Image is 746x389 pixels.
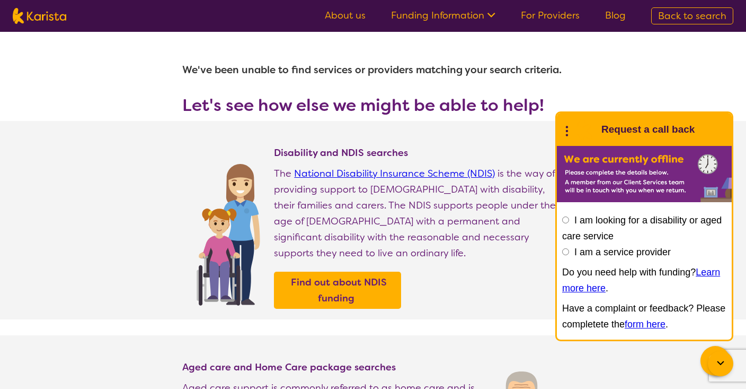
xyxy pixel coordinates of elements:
[562,215,722,241] label: I am looking for a disability or aged care service
[294,167,495,180] a: National Disability Insurance Scheme (NDIS)
[574,119,595,140] img: Karista
[274,166,564,261] p: The is the way of providing support to [DEMOGRAPHIC_DATA] with disability, their families and car...
[700,346,730,376] button: Channel Menu
[651,7,733,24] a: Back to search
[325,9,366,22] a: About us
[625,319,665,330] a: form here
[274,146,564,159] h4: Disability and NDIS searches
[562,300,726,332] p: Have a complaint or feedback? Please completete the .
[574,247,671,257] label: I am a service provider
[182,361,479,374] h4: Aged care and Home Care package searches
[562,264,726,296] p: Do you need help with funding? .
[658,10,726,22] span: Back to search
[193,157,263,306] img: Find NDIS and Disability services and providers
[13,8,66,24] img: Karista logo
[182,96,564,115] h3: Let's see how else we might be able to help!
[391,9,495,22] a: Funding Information
[291,276,387,305] b: Find out about NDIS funding
[605,9,626,22] a: Blog
[521,9,580,22] a: For Providers
[557,146,732,202] img: Karista offline chat form to request call back
[277,274,398,306] a: Find out about NDIS funding
[601,122,695,137] h1: Request a call back
[182,57,564,83] h1: We've been unable to find services or providers matching your search criteria.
